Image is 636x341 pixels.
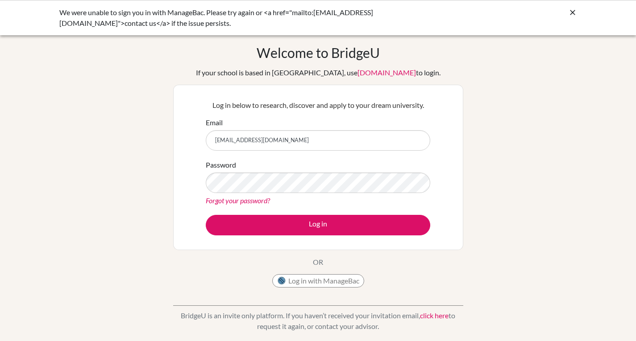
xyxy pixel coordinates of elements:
[59,7,443,29] div: We were unable to sign you in with ManageBac. Please try again or <a href="mailto:[EMAIL_ADDRESS]...
[420,311,449,320] a: click here
[206,196,270,205] a: Forgot your password?
[206,100,430,111] p: Log in below to research, discover and apply to your dream university.
[206,117,223,128] label: Email
[206,215,430,235] button: Log in
[206,160,236,170] label: Password
[272,274,364,288] button: Log in with ManageBac
[196,67,441,78] div: If your school is based in [GEOGRAPHIC_DATA], use to login.
[357,68,416,77] a: [DOMAIN_NAME]
[313,257,323,267] p: OR
[173,310,463,332] p: BridgeU is an invite only platform. If you haven’t received your invitation email, to request it ...
[257,45,380,61] h1: Welcome to BridgeU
